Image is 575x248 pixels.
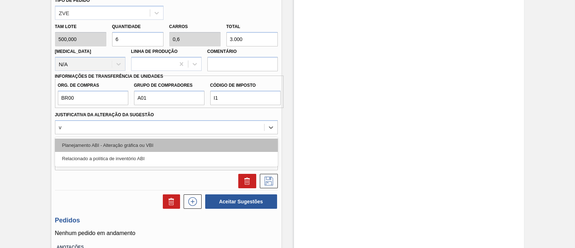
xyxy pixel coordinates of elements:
[55,139,278,152] div: Planejamento ABI - Alteração gráfica ou VBI
[131,49,178,54] label: Linha de Produção
[169,24,188,29] label: Carros
[226,24,240,29] label: Total
[55,152,278,165] div: Relacionado a política de inventório ABI
[235,174,256,188] div: Excluir Sugestão
[55,136,278,146] label: Observações
[55,22,106,32] label: Tam lote
[256,174,278,188] div: Salvar Sugestão
[55,49,91,54] label: [MEDICAL_DATA]
[205,194,277,209] button: Aceitar Sugestões
[207,46,278,57] label: Comentário
[210,80,281,91] label: Código de Imposto
[202,194,278,209] div: Aceitar Sugestões
[58,80,128,91] label: Org. de Compras
[112,24,141,29] label: Quantidade
[180,194,202,209] div: Nova sugestão
[134,80,204,91] label: Grupo de Compradores
[55,112,154,117] label: Justificativa da Alteração da Sugestão
[159,194,180,209] div: Excluir Sugestões
[55,74,164,79] label: Informações de Transferência de Unidades
[55,217,278,224] h3: Pedidos
[55,230,278,236] p: Nenhum pedido em andamento
[59,10,69,16] div: ZVE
